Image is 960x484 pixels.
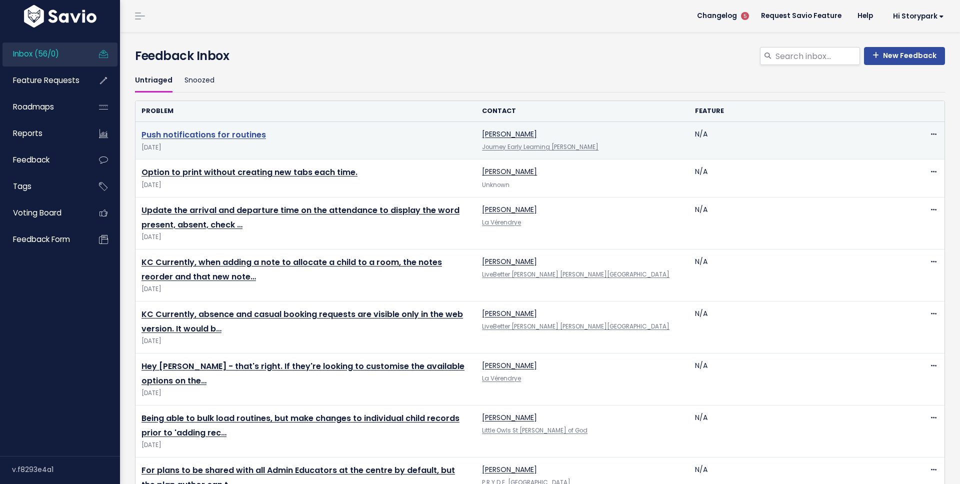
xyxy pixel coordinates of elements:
[697,12,737,19] span: Changelog
[13,234,70,244] span: Feedback form
[689,405,902,457] td: N/A
[141,308,463,334] a: KC Currently, absence and casual booking requests are visible only in the web version. It would b…
[13,101,54,112] span: Roadmaps
[881,8,952,24] a: Hi Storypark
[141,129,266,140] a: Push notifications for routines
[13,75,79,85] span: Feature Requests
[135,101,476,121] th: Problem
[482,218,521,226] a: La Vérendrye
[482,204,537,214] a: [PERSON_NAME]
[141,232,470,242] span: [DATE]
[13,48,59,59] span: Inbox (56/0)
[141,284,470,294] span: [DATE]
[141,336,470,346] span: [DATE]
[864,47,945,65] a: New Feedback
[2,69,83,92] a: Feature Requests
[141,256,442,282] a: KC Currently, when adding a note to allocate a child to a room, the notes reorder and that new note…
[482,360,537,370] a: [PERSON_NAME]
[135,69,172,92] a: Untriaged
[13,207,61,218] span: Voting Board
[482,412,537,422] a: [PERSON_NAME]
[482,322,669,330] a: LiveBetter [PERSON_NAME] [PERSON_NAME][GEOGRAPHIC_DATA]
[482,426,587,434] a: Little Owls St [PERSON_NAME] of God
[893,12,944,20] span: Hi Storypark
[689,197,902,249] td: N/A
[13,154,49,165] span: Feedback
[141,142,470,153] span: [DATE]
[2,228,83,251] a: Feedback form
[482,270,669,278] a: LiveBetter [PERSON_NAME] [PERSON_NAME][GEOGRAPHIC_DATA]
[2,201,83,224] a: Voting Board
[141,412,459,438] a: Being able to bulk load routines, but make changes to individual child records prior to 'adding rec…
[135,47,945,65] h4: Feedback Inbox
[482,256,537,266] a: [PERSON_NAME]
[741,12,749,20] span: 5
[2,175,83,198] a: Tags
[13,128,42,138] span: Reports
[689,122,902,159] td: N/A
[2,42,83,65] a: Inbox (56/0)
[141,204,459,230] a: Update the arrival and departure time on the attendance to display the word present, absent, check …
[482,166,537,176] a: [PERSON_NAME]
[184,69,214,92] a: Snoozed
[482,464,537,474] a: [PERSON_NAME]
[141,440,470,450] span: [DATE]
[141,388,470,398] span: [DATE]
[2,148,83,171] a: Feedback
[689,353,902,405] td: N/A
[753,8,849,23] a: Request Savio Feature
[482,129,537,139] a: [PERSON_NAME]
[689,101,902,121] th: Feature
[12,456,120,482] div: v.f8293e4a1
[774,47,860,65] input: Search inbox...
[21,5,99,27] img: logo-white.9d6f32f41409.svg
[135,69,945,92] ul: Filter feature requests
[482,374,521,382] a: La Vérendrye
[2,122,83,145] a: Reports
[2,95,83,118] a: Roadmaps
[141,180,470,190] span: [DATE]
[689,249,902,301] td: N/A
[689,301,902,353] td: N/A
[482,181,509,189] span: Unknown
[141,166,357,178] a: Option to print without creating new tabs each time.
[13,181,31,191] span: Tags
[141,360,464,386] a: Hey [PERSON_NAME] - that's right. If they're looking to customise the available options on the…
[476,101,689,121] th: Contact
[849,8,881,23] a: Help
[689,159,902,197] td: N/A
[482,308,537,318] a: [PERSON_NAME]
[482,143,598,151] a: Journey Early Learning [PERSON_NAME]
